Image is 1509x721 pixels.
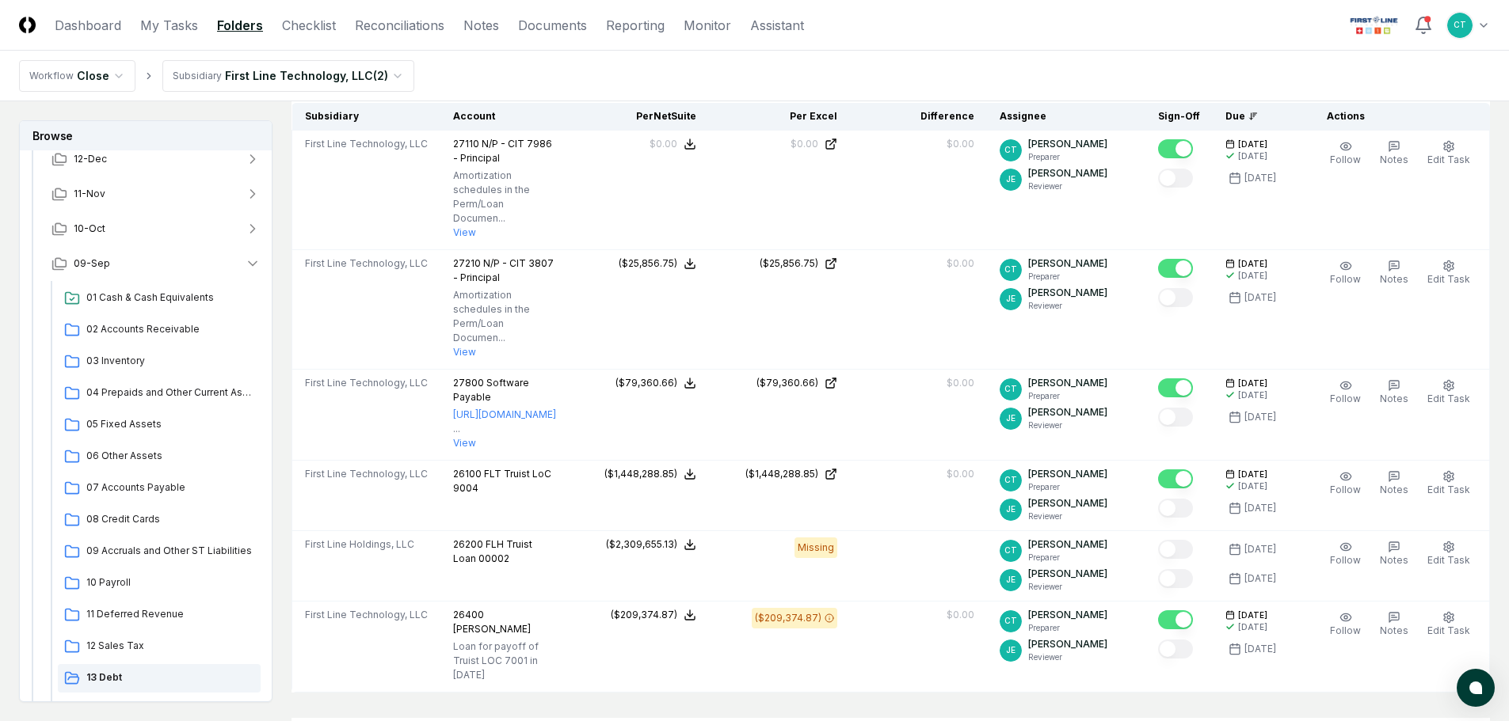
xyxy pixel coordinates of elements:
[1427,154,1470,165] span: Edit Task
[1158,139,1193,158] button: Mark complete
[750,16,804,35] a: Assistant
[1158,540,1193,559] button: Mark complete
[1427,554,1470,566] span: Edit Task
[453,288,556,345] p: Amortization schedules in the Perm/Loan Documen...
[1427,273,1470,285] span: Edit Task
[1244,542,1276,556] div: [DATE]
[463,16,499,35] a: Notes
[58,316,261,344] a: 02 Accounts Receivable
[1028,651,1107,663] p: Reviewer
[987,103,1145,131] th: Assignee
[86,322,254,336] span: 02 Accounts Receivable
[86,670,254,685] span: 13 Debt
[453,609,484,620] span: 26400
[39,246,273,281] button: 09-Sep
[1158,378,1193,397] button: Mark complete
[947,256,974,271] div: $0.00
[1028,510,1107,522] p: Reviewer
[1238,270,1267,282] div: [DATE]
[1424,537,1473,571] button: Edit Task
[1380,624,1408,636] span: Notes
[86,385,254,400] span: 04 Prepaids and Other Current Assets
[1028,581,1107,593] p: Reviewer
[1446,11,1474,40] button: CT
[1028,567,1107,581] p: [PERSON_NAME]
[86,575,254,590] span: 10 Payroll
[722,467,836,481] a: ($1,448,288.85)
[1028,286,1107,300] p: [PERSON_NAME]
[1238,389,1267,401] div: [DATE]
[1424,256,1473,290] button: Edit Task
[1377,256,1412,290] button: Notes
[1028,467,1107,481] p: [PERSON_NAME]
[1244,171,1276,185] div: [DATE]
[1238,621,1267,633] div: [DATE]
[619,256,677,271] div: ($25,856.75)
[305,537,414,552] span: First Line Holdings, LLC
[1244,501,1276,515] div: [DATE]
[39,211,273,246] button: 10-Oct
[755,611,821,625] div: ($209,374.87)
[850,103,987,131] th: Difference
[140,16,198,35] a: My Tasks
[1327,608,1364,641] button: Follow
[1330,484,1361,495] span: Follow
[58,442,261,471] a: 06 Other Assets
[55,16,121,35] a: Dashboard
[606,16,665,35] a: Reporting
[604,467,677,481] div: ($1,448,288.85)
[1427,484,1470,495] span: Edit Task
[722,256,836,271] a: ($25,856.75)
[1244,571,1276,586] div: [DATE]
[453,408,556,422] a: [URL][DOMAIN_NAME]
[1145,103,1213,131] th: Sign-Off
[1225,109,1289,123] div: Due
[791,137,818,151] div: $0.00
[74,222,105,236] span: 10-Oct
[1330,273,1361,285] span: Follow
[1454,19,1466,31] span: CT
[1244,410,1276,424] div: [DATE]
[453,436,476,450] button: View
[20,121,272,150] h3: Browse
[1380,154,1408,165] span: Notes
[569,103,709,131] th: Per NetSuite
[1377,467,1412,500] button: Notes
[1377,537,1412,571] button: Notes
[1380,273,1408,285] span: Notes
[305,608,428,622] span: First Line Technology, LLC
[1427,393,1470,404] span: Edit Task
[615,376,677,390] div: ($79,360.66)
[453,408,556,436] p: ...
[453,226,476,240] button: View
[611,608,696,622] button: ($209,374.87)
[1380,484,1408,495] span: Notes
[1330,554,1361,566] span: Follow
[1028,608,1107,622] p: [PERSON_NAME]
[1028,481,1107,493] p: Preparer
[58,379,261,408] a: 04 Prepaids and Other Current Assets
[604,467,696,481] button: ($1,448,288.85)
[1158,259,1193,278] button: Mark complete
[1004,383,1017,395] span: CT
[795,537,837,558] div: Missing
[453,138,479,150] span: 27110
[86,639,254,653] span: 12 Sales Tax
[453,345,476,359] button: View
[39,176,273,211] button: 11-Nov
[1244,290,1276,305] div: [DATE]
[29,69,74,83] div: Workflow
[1347,13,1401,38] img: First Line Technology logo
[453,377,529,403] span: Software Payable
[1158,288,1193,307] button: Mark complete
[58,664,261,693] a: 13 Debt
[709,103,849,131] th: Per Excel
[1327,376,1364,409] button: Follow
[86,290,254,305] span: 01 Cash & Cash Equivalents
[58,347,261,376] a: 03 Inventory
[1028,137,1107,151] p: [PERSON_NAME]
[1377,137,1412,170] button: Notes
[611,608,677,622] div: ($209,374.87)
[1004,144,1017,156] span: CT
[305,137,428,151] span: First Line Technology, LLC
